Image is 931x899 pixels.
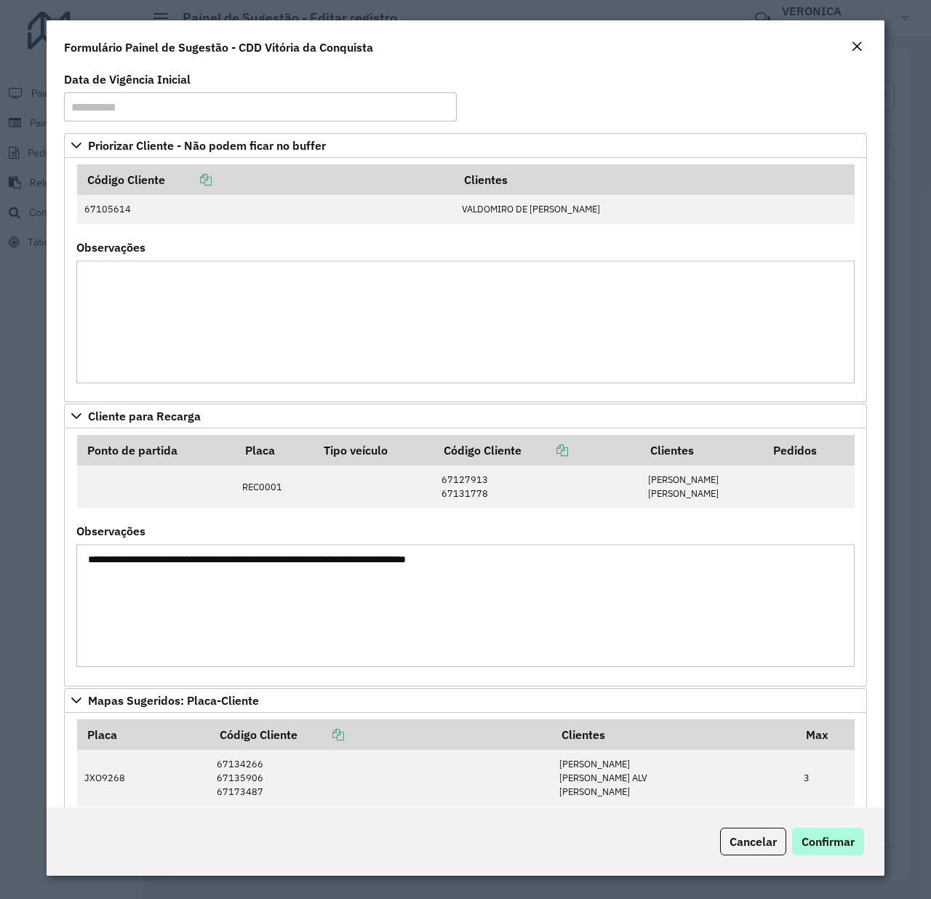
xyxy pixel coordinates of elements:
label: Observações [76,522,145,540]
span: Cliente para Recarga [88,410,201,422]
a: Copiar [165,172,212,187]
td: [PERSON_NAME] [PERSON_NAME] ALV [PERSON_NAME] [551,750,796,807]
th: Pedidos [763,435,854,466]
td: [PERSON_NAME] [PERSON_NAME] [641,466,764,508]
div: Cliente para Recarga [64,428,867,687]
div: Priorizar Cliente - Não podem ficar no buffer [64,158,867,402]
th: Ponto de partida [77,435,235,466]
a: Priorizar Cliente - Não podem ficar no buffer [64,133,867,158]
button: Confirmar [792,828,864,855]
th: Max [796,719,855,750]
td: REC0001 [235,466,314,508]
a: Cliente para Recarga [64,404,867,428]
td: 3 [796,750,855,807]
th: Clientes [641,435,764,466]
td: 67127913 67131778 [434,466,641,508]
th: Código Cliente [77,164,455,195]
td: VALDOMIRO DE [PERSON_NAME] [454,195,854,224]
td: 67105614 [77,195,455,224]
th: Placa [235,435,314,466]
span: Confirmar [802,834,855,849]
span: Cancelar [730,834,777,849]
a: Copiar [297,727,344,742]
th: Código Cliente [434,435,641,466]
th: Clientes [551,719,796,750]
th: Tipo veículo [314,435,434,466]
span: Priorizar Cliente - Não podem ficar no buffer [88,140,326,151]
th: Código Cliente [209,719,551,750]
h4: Formulário Painel de Sugestão - CDD Vitória da Conquista [64,39,373,56]
a: Copiar [522,443,568,458]
label: Observações [76,239,145,256]
th: Placa [77,719,209,750]
a: Mapas Sugeridos: Placa-Cliente [64,688,867,713]
td: 67134266 67135906 67173487 [209,750,551,807]
em: Fechar [851,41,863,52]
th: Clientes [454,164,854,195]
span: Mapas Sugeridos: Placa-Cliente [88,695,259,706]
label: Data de Vigência Inicial [64,71,191,88]
button: Cancelar [720,828,786,855]
button: Close [847,38,867,57]
td: JXO9268 [77,750,209,807]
